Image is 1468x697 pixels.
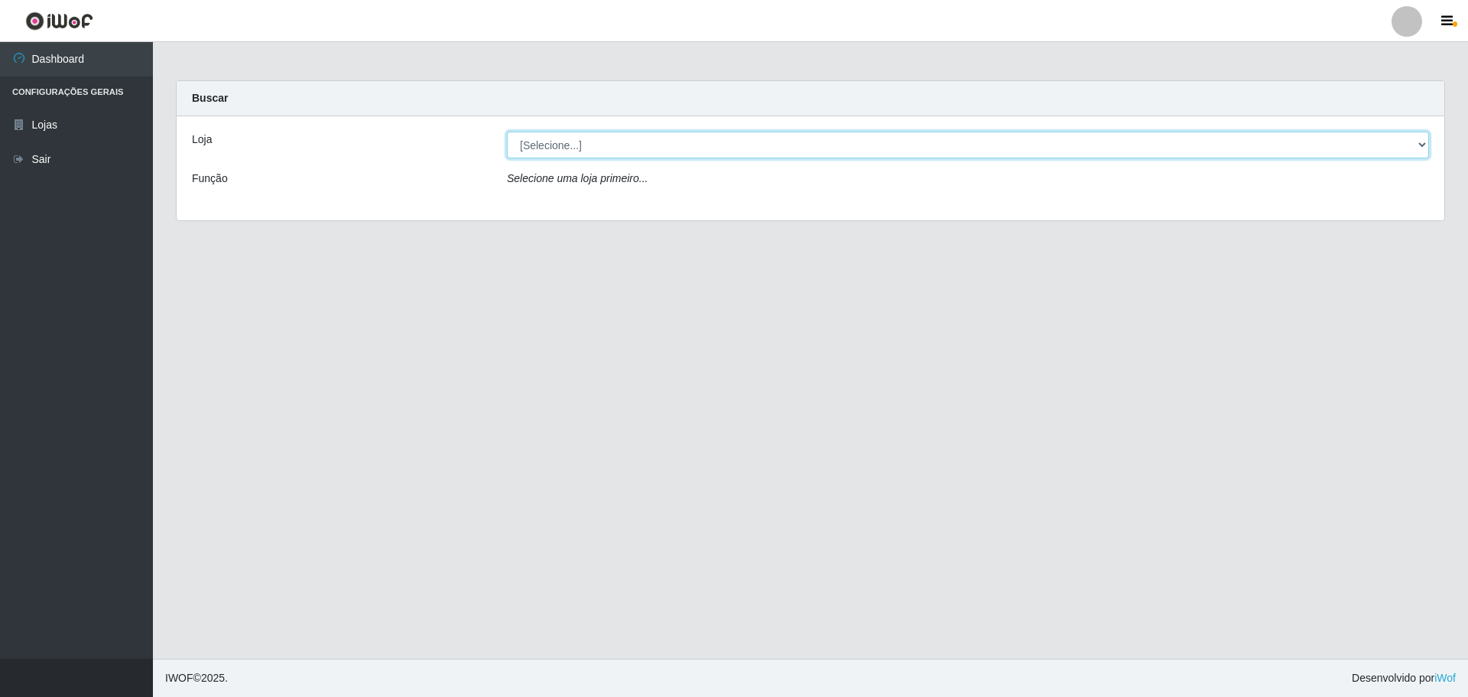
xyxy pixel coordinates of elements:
img: CoreUI Logo [25,11,93,31]
a: iWof [1434,672,1456,684]
strong: Buscar [192,92,228,104]
span: © 2025 . [165,670,228,686]
label: Função [192,171,228,187]
label: Loja [192,132,212,148]
i: Selecione uma loja primeiro... [507,172,648,184]
span: Desenvolvido por [1352,670,1456,686]
span: IWOF [165,672,193,684]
